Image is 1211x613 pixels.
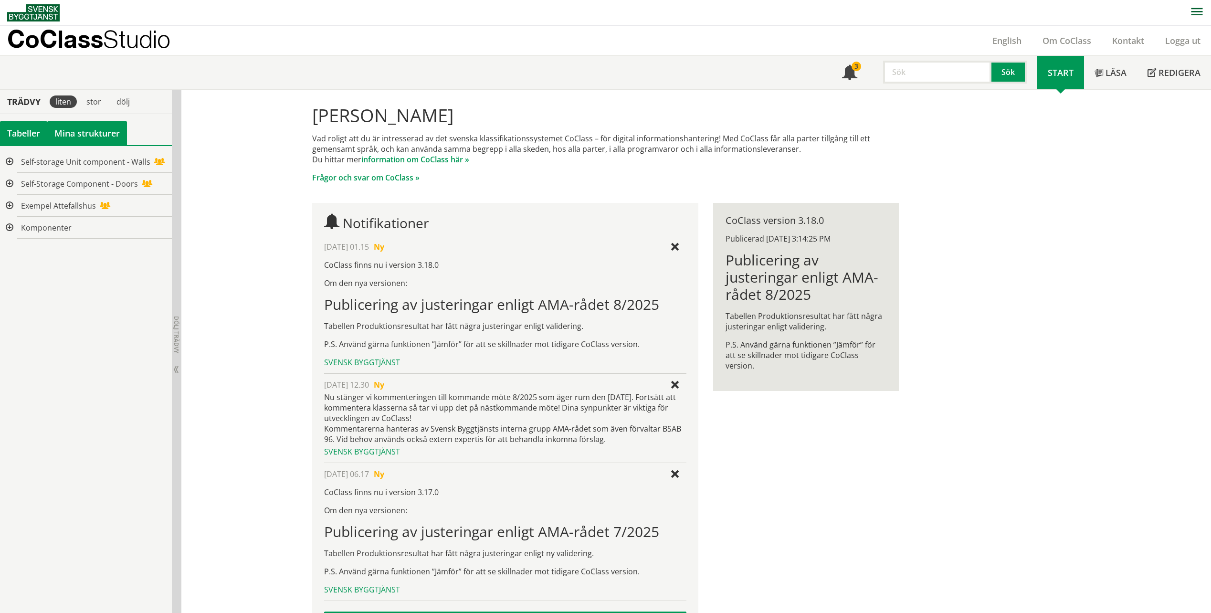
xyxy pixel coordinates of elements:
a: Frågor och svar om CoClass » [312,172,420,183]
p: CoClass [7,33,170,44]
a: Logga ut [1155,35,1211,46]
a: English [982,35,1032,46]
h1: Publicering av justeringar enligt AMA-rådet 7/2025 [324,523,686,540]
p: CoClass finns nu i version 3.17.0 [324,487,686,497]
a: information om CoClass här » [361,154,469,165]
span: Dölj trädvy [172,316,180,353]
div: CoClass version 3.18.0 [726,215,886,226]
h1: [PERSON_NAME] [312,105,899,126]
div: Svensk Byggtjänst [324,584,686,595]
h1: Publicering av justeringar enligt AMA-rådet 8/2025 [324,296,686,313]
a: Redigera [1137,56,1211,89]
span: [DATE] 06.17 [324,469,369,479]
p: CoClass finns nu i version 3.18.0 [324,260,686,270]
div: 3 [852,62,861,71]
span: [DATE] 01.15 [324,242,369,252]
div: stor [81,95,107,108]
h1: Publicering av justeringar enligt AMA-rådet 8/2025 [726,252,886,303]
p: Om den nya versionen: [324,505,686,516]
span: Self-Storage Component - Doors [21,179,138,189]
span: Studio [103,25,170,53]
span: Notifikationer [343,214,429,232]
div: Publicerad [DATE] 3:14:25 PM [726,233,886,244]
div: Svensk Byggtjänst [324,446,686,457]
span: Start [1048,67,1074,78]
span: Ny [374,469,384,479]
span: Self-storage Unit component - Walls [21,157,150,167]
a: CoClassStudio [7,26,191,55]
a: Kontakt [1102,35,1155,46]
p: P.S. Använd gärna funktionen ”Jämför” för att se skillnader mot tidigare CoClass version. [726,339,886,371]
span: [DATE] 12.30 [324,380,369,390]
span: Ny [374,242,384,252]
div: liten [50,95,77,108]
a: Mina strukturer [47,121,127,145]
span: Notifikationer [842,66,857,81]
p: Tabellen Produktionsresultat har fått några justeringar enligt validering. [726,311,886,332]
p: P.S. Använd gärna funktionen ”Jämför” för att se skillnader mot tidigare CoClass version. [324,339,686,349]
a: Läsa [1084,56,1137,89]
a: Om CoClass [1032,35,1102,46]
a: 3 [832,56,868,89]
p: Vad roligt att du är intresserad av det svenska klassifikationssystemet CoClass – för digital inf... [312,133,899,165]
img: Svensk Byggtjänst [7,4,60,21]
span: Läsa [1106,67,1127,78]
div: Trädvy [2,96,46,107]
span: Ny [374,380,384,390]
a: Start [1037,56,1084,89]
span: Komponenter [21,222,72,233]
p: Tabellen Produktionsresultat har fått några justeringar enligt validering. [324,321,686,331]
span: Redigera [1158,67,1200,78]
button: Sök [991,61,1027,84]
span: Exempel Attefallshus [21,201,96,211]
input: Sök [883,61,991,84]
p: Tabellen Produktionsresultat har fått några justeringar enligt ny validering. [324,548,686,559]
p: P.S. Använd gärna funktionen ”Jämför” för att se skillnader mot tidigare CoClass version. [324,566,686,577]
div: dölj [111,95,136,108]
div: Svensk Byggtjänst [324,357,686,368]
p: Om den nya versionen: [324,278,686,288]
div: Nu stänger vi kommenteringen till kommande möte 8/2025 som äger rum den [DATE]. Fortsätt att komm... [324,392,686,444]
